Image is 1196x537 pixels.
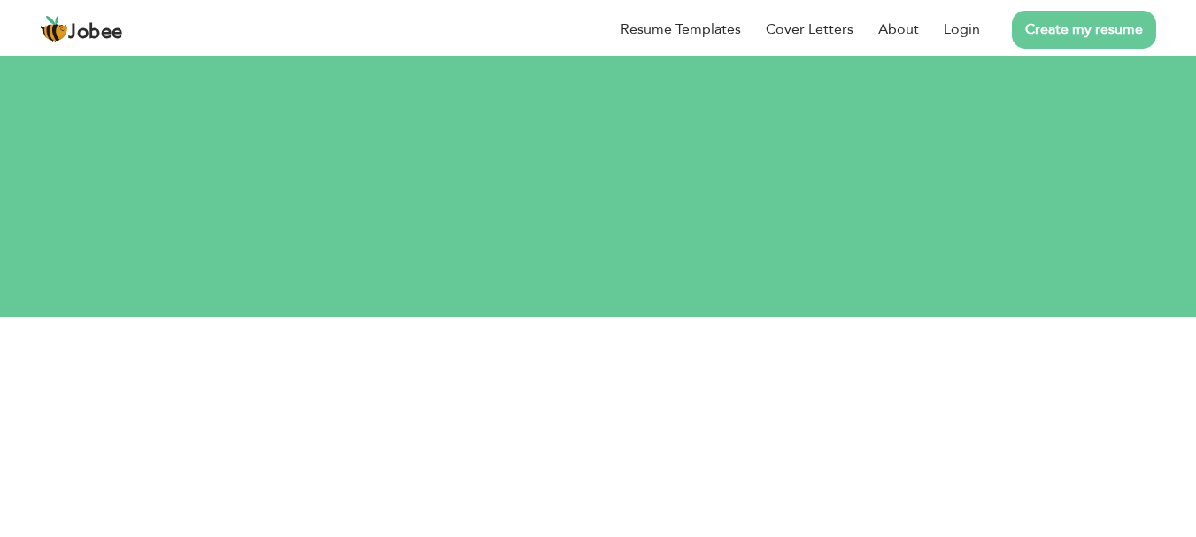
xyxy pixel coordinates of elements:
a: Cover Letters [766,19,853,40]
a: About [878,19,919,40]
a: Resume Templates [621,19,741,40]
a: Jobee [40,15,123,43]
a: Create my resume [1012,11,1156,49]
img: jobee.io [40,15,68,43]
a: Login [944,19,980,40]
span: Jobee [68,23,123,42]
